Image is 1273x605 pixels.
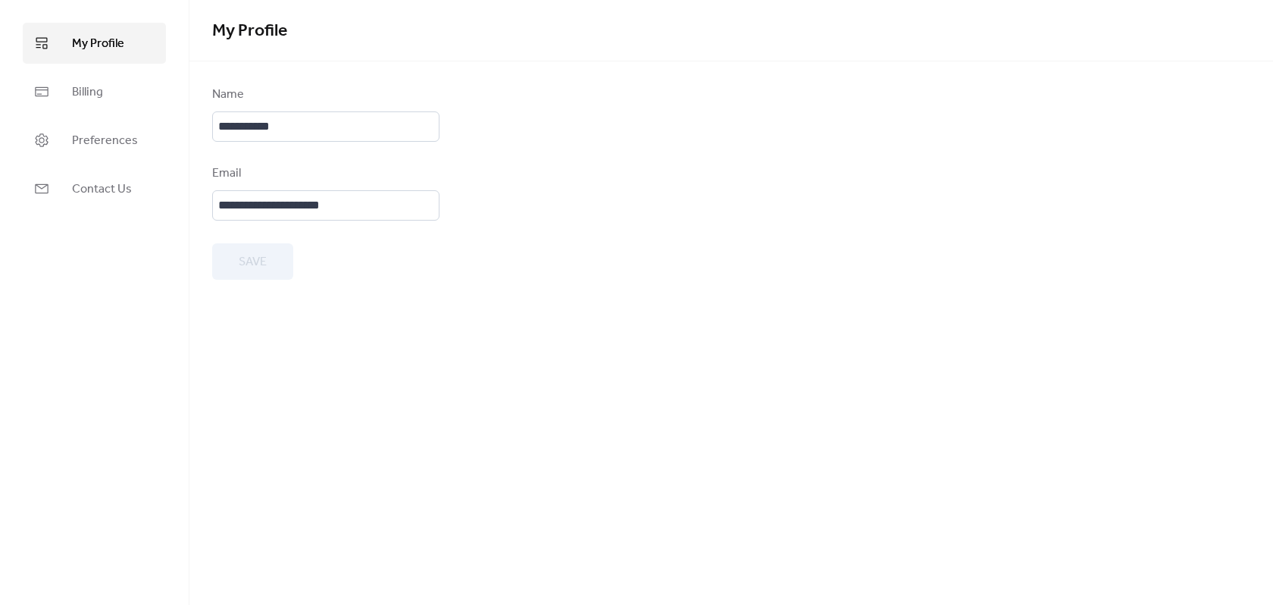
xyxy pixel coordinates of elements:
[72,83,103,102] span: Billing
[23,120,166,161] a: Preferences
[72,132,138,150] span: Preferences
[72,180,132,199] span: Contact Us
[212,86,436,104] div: Name
[72,35,124,53] span: My Profile
[23,23,166,64] a: My Profile
[23,71,166,112] a: Billing
[212,165,436,183] div: Email
[212,14,287,48] span: My Profile
[23,168,166,209] a: Contact Us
